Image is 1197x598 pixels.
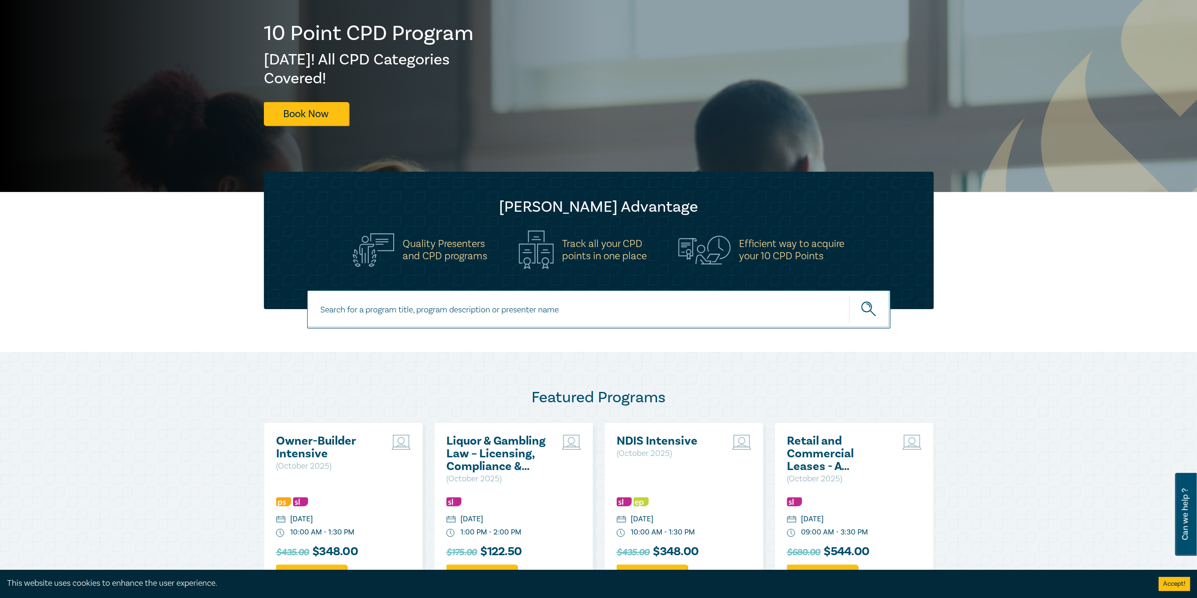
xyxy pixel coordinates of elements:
p: ( October 2025 ) [276,460,377,472]
img: Track all your CPD<br>points in one place [519,231,554,269]
img: calendar [446,516,456,524]
p: ( October 2025 ) [617,447,718,460]
a: Book Now [264,102,349,125]
h3: $ 544.00 [787,545,869,560]
img: calendar [617,516,626,524]
h1: 10 Point CPD Program [264,21,475,46]
a: Learn more [882,569,921,578]
a: Learn more [372,569,411,578]
div: This website uses cookies to enhance the user experience. [7,577,1144,590]
div: 10:00 AM - 1:30 PM [290,527,354,538]
a: Owner-Builder Intensive [276,435,377,460]
a: Add to cart [276,565,347,582]
img: Efficient way to acquire<br>your 10 CPD Points [678,236,730,264]
button: Accept cookies [1158,577,1190,591]
img: Live Stream [903,435,921,450]
input: Search for a program title, program description or presenter name [307,290,890,328]
h2: Featured Programs [264,388,934,407]
a: Add to cart [787,565,857,582]
span: $680.00 [787,545,820,560]
span: $435.00 [617,545,650,560]
h5: Quality Presenters and CPD programs [403,238,487,262]
img: watch [446,529,455,537]
h5: Efficient way to acquire your 10 CPD Points [739,238,844,262]
a: Retail and Commercial Leases - A Practical Guide ([DATE]) [787,435,888,473]
img: Substantive Law [617,497,632,506]
span: $435.00 [276,545,309,560]
a: Learn more [712,569,751,578]
h5: Track all your CPD points in one place [562,238,647,262]
img: Live Stream [732,435,751,450]
img: watch [787,529,795,537]
img: Live Stream [562,435,581,450]
h2: [PERSON_NAME] Advantage [283,198,915,216]
a: Learn more [542,569,581,578]
a: Add to cart [617,565,687,582]
img: watch [276,529,285,537]
span: $175.00 [446,545,477,560]
div: [DATE] [801,514,824,525]
img: calendar [276,516,285,524]
img: watch [617,529,625,537]
img: Quality Presenters<br>and CPD programs [353,233,394,267]
div: 1:00 PM - 2:00 PM [460,527,521,538]
p: ( October 2025 ) [787,473,888,485]
div: [DATE] [290,514,313,525]
img: Substantive Law [446,497,461,506]
img: Substantive Law [787,497,802,506]
img: Professional Skills [276,497,291,506]
img: calendar [787,516,796,524]
div: [DATE] [460,514,483,525]
div: [DATE] [631,514,653,525]
p: ( October 2025 ) [446,473,547,485]
h2: [DATE]! All CPD Categories Covered! [264,50,475,88]
h3: $ 348.00 [276,545,358,560]
h3: $ 348.00 [617,545,698,560]
a: NDIS Intensive [617,435,718,447]
h3: $ 122.50 [446,545,522,560]
a: Add to cart [446,565,517,582]
span: Can we help ? [1181,478,1189,550]
a: Liquor & Gambling Law – Licensing, Compliance & Regulations [446,435,547,473]
img: Live Stream [392,435,411,450]
img: Substantive Law [293,497,308,506]
div: 10:00 AM - 1:30 PM [631,527,695,538]
img: Ethics & Professional Responsibility [634,497,649,506]
div: 09:00 AM - 3:30 PM [801,527,868,538]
